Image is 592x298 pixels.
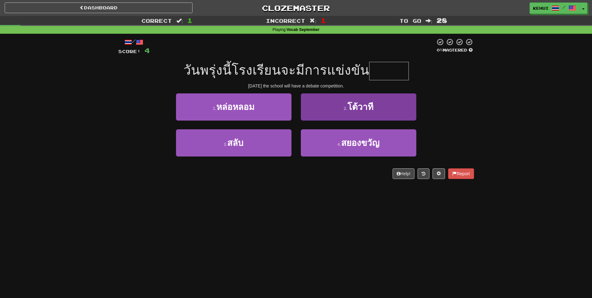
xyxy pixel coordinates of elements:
[176,93,291,121] button: 1.หล่อหลอม
[347,102,373,112] span: โต้วาที
[286,27,319,32] strong: Vocab September
[224,142,228,147] small: 3 .
[437,17,447,24] span: 28
[183,63,369,77] span: วันพรุ่งนี้โรงเรียนจะมีการแข่งขัน
[321,17,326,24] span: 1
[141,17,172,24] span: Correct
[227,138,243,148] span: สลับ
[216,102,254,112] span: หล่อหลอม
[437,47,443,52] span: 0 %
[118,49,141,54] span: Score:
[118,83,474,89] div: [DATE] the school will have a debate competition.
[399,17,421,24] span: To go
[393,168,415,179] button: Help!
[448,168,474,179] button: Report
[176,18,183,23] span: :
[176,129,291,156] button: 3.สลับ
[337,142,341,147] small: 4 .
[310,18,316,23] span: :
[435,47,474,53] div: Mastered
[266,17,305,24] span: Incorrect
[533,5,549,11] span: Kehui
[344,106,347,111] small: 2 .
[426,18,433,23] span: :
[118,38,150,46] div: /
[202,2,390,13] a: Clozemaster
[418,168,429,179] button: Round history (alt+y)
[301,129,416,156] button: 4.สยองขวัญ
[530,2,580,14] a: Kehui /
[341,138,379,148] span: สยองขวัญ
[187,17,193,24] span: 1
[5,2,193,13] a: Dashboard
[301,93,416,121] button: 2.โต้วาที
[562,5,565,9] span: /
[213,106,217,111] small: 1 .
[144,47,150,54] span: 4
